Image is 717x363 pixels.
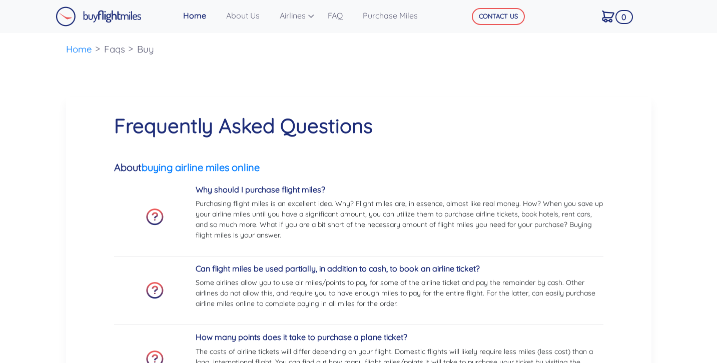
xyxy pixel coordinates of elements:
li: Buy [132,33,159,65]
button: CONTACT US [472,8,525,25]
p: Some airlines allow you to use air miles/points to pay for some of the airline ticket and pay the... [196,277,603,309]
img: faq-icon.png [146,282,164,299]
a: buying airline miles online [142,161,260,173]
li: Faqs [99,33,130,65]
h5: Why should I purchase flight miles? [196,185,603,194]
a: Home [179,5,222,25]
a: About Us [222,5,276,25]
h1: Frequently Asked Questions [114,113,603,137]
h5: About [114,161,603,173]
img: Cart [602,10,614,22]
a: 0 [598,5,628,26]
a: FAQ [324,5,359,25]
a: Purchase Miles [359,5,434,25]
img: Buy Flight Miles Logo [56,6,142,26]
a: Buy Flight Miles Logo [56,4,142,29]
img: faq-icon.png [146,208,164,225]
h5: Can flight miles be used partially, in addition to cash, to book an airline ticket? [196,264,603,273]
a: Airlines [276,5,324,25]
a: Home [66,43,92,55]
p: Purchasing flight miles is an excellent idea. Why? Flight miles are, in essence, almost like real... [196,198,603,240]
h5: How many points does it take to purchase a plane ticket? [196,332,603,342]
span: 0 [615,10,633,24]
